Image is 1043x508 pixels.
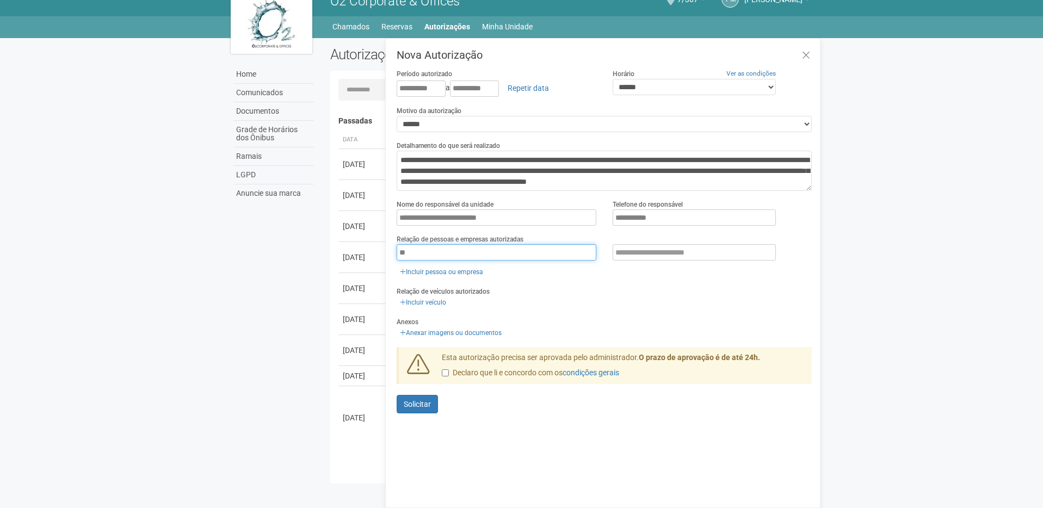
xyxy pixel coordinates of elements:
label: Período autorizado [397,69,452,79]
span: Solicitar [404,400,431,408]
label: Telefone do responsável [613,200,683,209]
a: Reservas [381,19,412,34]
label: Anexos [397,317,418,327]
div: [DATE] [343,252,383,263]
label: Nome do responsável da unidade [397,200,493,209]
a: Comunicados [233,84,314,102]
div: [DATE] [343,412,383,423]
a: LGPD [233,166,314,184]
a: Grade de Horários dos Ônibus [233,121,314,147]
label: Motivo da autorização [397,106,461,116]
div: [DATE] [343,190,383,201]
a: Minha Unidade [482,19,533,34]
a: Repetir data [501,79,556,97]
button: Solicitar [397,395,438,413]
a: Chamados [332,19,369,34]
a: Autorizações [424,19,470,34]
h3: Nova Autorização [397,49,812,60]
a: Anexar imagens ou documentos [397,327,505,339]
div: [DATE] [343,345,383,356]
label: Horário [613,69,634,79]
h2: Autorizações [330,46,563,63]
a: Home [233,65,314,84]
label: Relação de pessoas e empresas autorizadas [397,234,523,244]
div: [DATE] [343,283,383,294]
h4: Passadas [338,117,805,125]
div: [DATE] [343,370,383,381]
a: Incluir pessoa ou empresa [397,266,486,278]
a: Anuncie sua marca [233,184,314,202]
label: Relação de veículos autorizados [397,287,490,296]
a: Ramais [233,147,314,166]
label: Declaro que li e concordo com os [442,368,619,379]
div: Esta autorização precisa ser aprovada pelo administrador. [434,352,812,384]
div: a [397,79,596,97]
strong: O prazo de aprovação é de até 24h. [639,353,760,362]
th: Data [338,131,387,149]
div: [DATE] [343,159,383,170]
a: Incluir veículo [397,296,449,308]
a: Documentos [233,102,314,121]
div: [DATE] [343,221,383,232]
div: [DATE] [343,314,383,325]
label: Detalhamento do que será realizado [397,141,500,151]
a: Ver as condições [726,70,776,77]
input: Declaro que li e concordo com oscondições gerais [442,369,449,376]
a: condições gerais [563,368,619,377]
